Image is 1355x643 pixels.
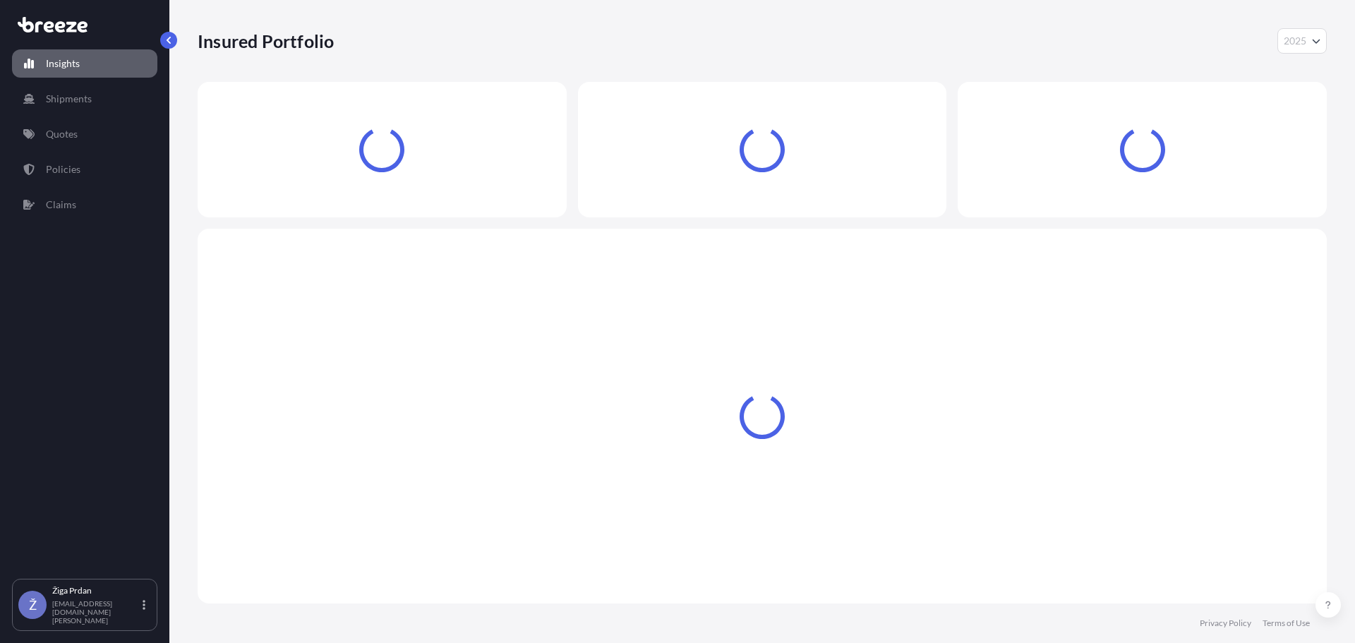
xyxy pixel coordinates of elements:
[198,30,334,52] p: Insured Portfolio
[46,127,78,141] p: Quotes
[29,598,37,612] span: Ž
[12,49,157,78] a: Insights
[52,585,140,596] p: Žiga Prdan
[46,56,80,71] p: Insights
[12,155,157,184] a: Policies
[12,191,157,219] a: Claims
[12,85,157,113] a: Shipments
[1284,34,1306,48] span: 2025
[975,99,1310,200] div: Loading
[46,162,80,176] p: Policies
[1263,618,1310,629] a: Terms of Use
[12,120,157,148] a: Quotes
[215,99,550,200] div: Loading
[215,246,1310,587] div: Loading
[1277,28,1327,54] button: Year Selector
[46,198,76,212] p: Claims
[52,599,140,625] p: [EMAIL_ADDRESS][DOMAIN_NAME][PERSON_NAME]
[595,99,930,200] div: Loading
[1200,618,1251,629] a: Privacy Policy
[46,92,92,106] p: Shipments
